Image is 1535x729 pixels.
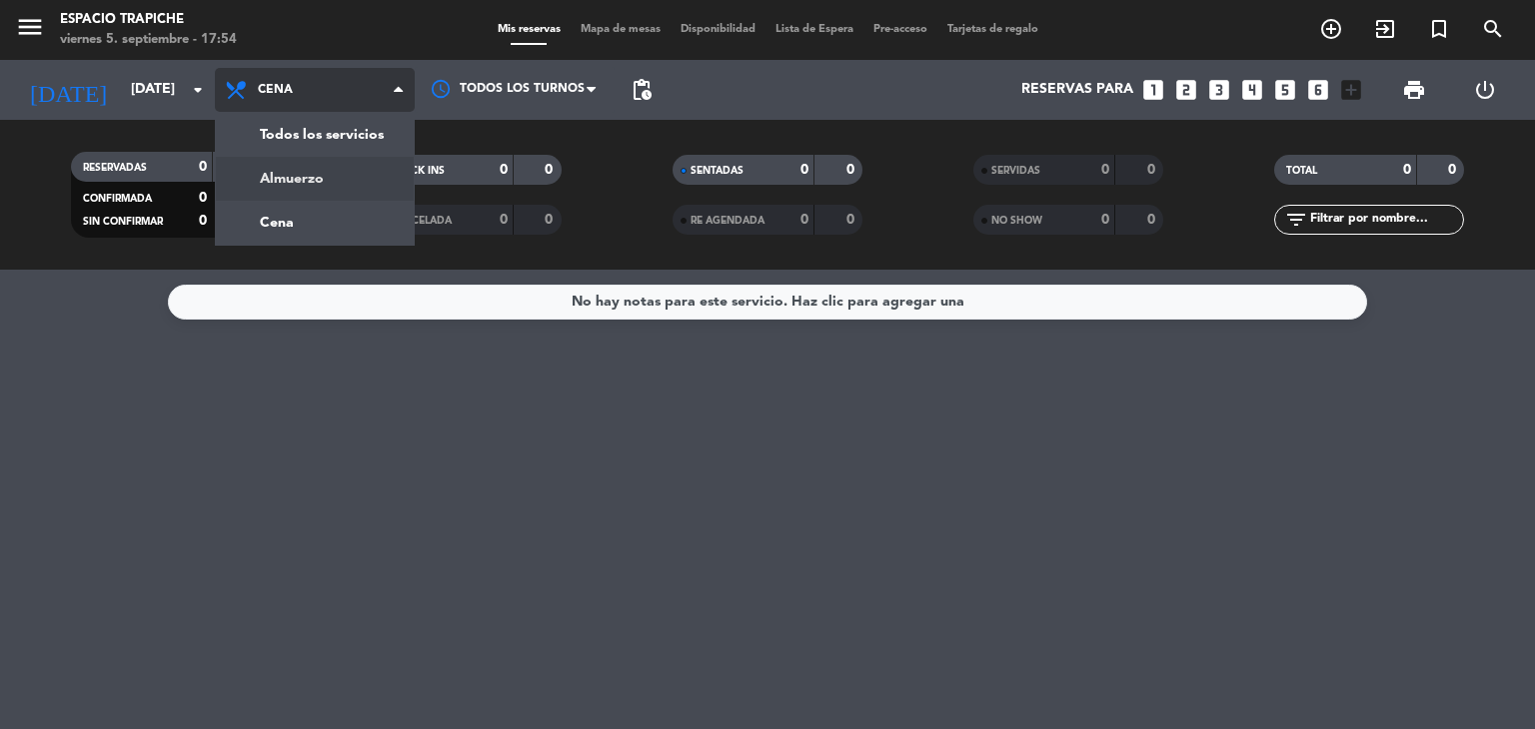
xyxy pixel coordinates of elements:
span: CONFIRMADA [83,194,152,204]
span: NO SHOW [991,216,1042,226]
span: Disponibilidad [671,24,766,35]
span: CHECK INS [390,166,445,176]
i: looks_6 [1305,77,1331,103]
input: Filtrar por nombre... [1308,209,1463,231]
span: TOTAL [1286,166,1317,176]
i: exit_to_app [1373,17,1397,41]
a: Cena [216,201,414,245]
strong: 0 [800,163,808,177]
i: looks_two [1173,77,1199,103]
span: SENTADAS [691,166,744,176]
i: menu [15,12,45,42]
span: CANCELADA [390,216,452,226]
strong: 0 [1147,163,1159,177]
strong: 0 [846,163,858,177]
span: Mapa de mesas [571,24,671,35]
strong: 0 [800,213,808,227]
span: Pre-acceso [863,24,937,35]
button: menu [15,12,45,49]
strong: 0 [1101,163,1109,177]
span: SERVIDAS [991,166,1040,176]
strong: 0 [500,163,508,177]
span: SIN CONFIRMAR [83,217,163,227]
strong: 0 [545,163,557,177]
strong: 0 [1147,213,1159,227]
a: Todos los servicios [216,113,414,157]
span: Mis reservas [488,24,571,35]
strong: 0 [1101,213,1109,227]
div: LOG OUT [1449,60,1520,120]
span: pending_actions [630,78,654,102]
span: RESERVADAS [83,163,147,173]
strong: 0 [199,214,207,228]
i: looks_4 [1239,77,1265,103]
i: filter_list [1284,208,1308,232]
div: viernes 5. septiembre - 17:54 [60,30,237,50]
i: add_box [1338,77,1364,103]
span: RE AGENDADA [691,216,765,226]
div: Espacio Trapiche [60,10,237,30]
i: power_settings_new [1473,78,1497,102]
i: arrow_drop_down [186,78,210,102]
div: No hay notas para este servicio. Haz clic para agregar una [572,291,964,314]
i: add_circle_outline [1319,17,1343,41]
i: turned_in_not [1427,17,1451,41]
i: [DATE] [15,68,121,112]
i: looks_one [1140,77,1166,103]
strong: 0 [846,213,858,227]
span: print [1402,78,1426,102]
a: Almuerzo [216,157,414,201]
strong: 0 [199,191,207,205]
i: search [1481,17,1505,41]
span: Lista de Espera [766,24,863,35]
i: looks_3 [1206,77,1232,103]
span: Cena [258,83,293,97]
strong: 0 [1448,163,1460,177]
strong: 0 [1403,163,1411,177]
strong: 0 [199,160,207,174]
strong: 0 [500,213,508,227]
span: Tarjetas de regalo [937,24,1048,35]
span: Reservas para [1021,82,1133,98]
strong: 0 [545,213,557,227]
i: looks_5 [1272,77,1298,103]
